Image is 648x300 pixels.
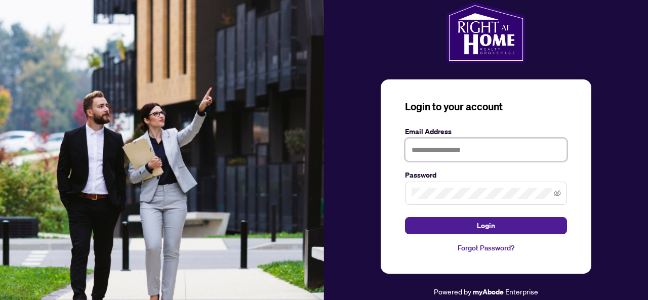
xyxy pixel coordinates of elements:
label: Password [405,169,567,181]
span: Enterprise [505,287,538,296]
span: eye-invisible [554,190,561,197]
span: Login [477,218,495,234]
span: Powered by [434,287,471,296]
button: Login [405,217,567,234]
a: Forgot Password? [405,242,567,253]
img: ma-logo [447,3,525,63]
label: Email Address [405,126,567,137]
h3: Login to your account [405,100,567,114]
a: myAbode [473,286,504,297]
